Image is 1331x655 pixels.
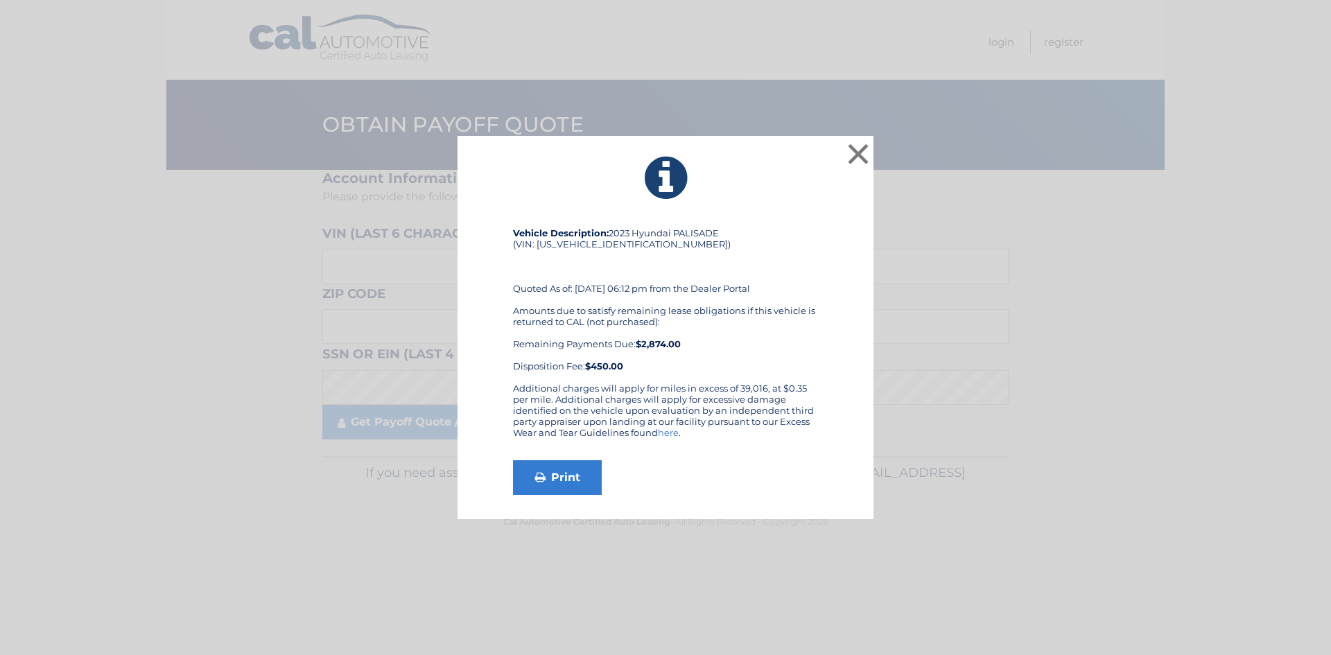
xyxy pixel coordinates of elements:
a: Print [513,460,602,495]
div: Additional charges will apply for miles in excess of 39,016, at $0.35 per mile. Additional charge... [513,383,818,449]
button: × [844,140,872,168]
strong: $450.00 [585,360,623,372]
b: $2,874.00 [636,338,681,349]
div: Amounts due to satisfy remaining lease obligations if this vehicle is returned to CAL (not purcha... [513,305,818,372]
div: 2023 Hyundai PALISADE (VIN: [US_VEHICLE_IDENTIFICATION_NUMBER]) Quoted As of: [DATE] 06:12 pm fro... [513,227,818,383]
a: here [658,427,679,438]
strong: Vehicle Description: [513,227,609,238]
